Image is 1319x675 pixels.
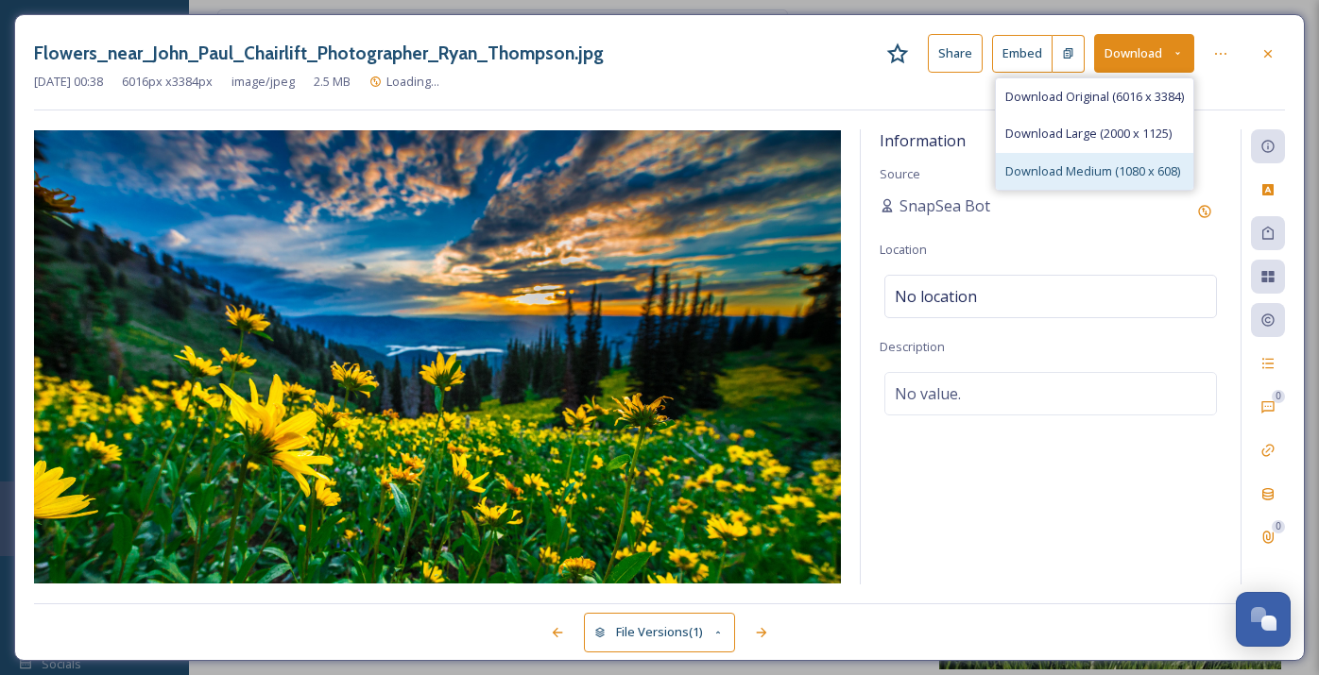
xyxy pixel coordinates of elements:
[231,73,295,91] span: image/jpeg
[34,130,841,583] img: Flowers_near_John_Paul_Chairlift_Photographer_Ryan_Thompson.jpg
[1005,88,1184,106] span: Download Original (6016 x 3384)
[895,382,961,405] span: No value.
[584,613,735,651] button: File Versions(1)
[1094,34,1194,73] button: Download
[1005,125,1172,143] span: Download Large (2000 x 1125)
[1236,592,1291,647] button: Open Chat
[880,241,927,258] span: Location
[880,338,945,355] span: Description
[1272,390,1285,403] div: 0
[895,285,977,308] span: No location
[1005,162,1180,180] span: Download Medium (1080 x 608)
[880,130,966,151] span: Information
[314,73,351,91] span: 2.5 MB
[880,165,920,182] span: Source
[386,73,439,90] span: Loading...
[899,194,990,217] span: SnapSea Bot
[34,40,604,67] h3: Flowers_near_John_Paul_Chairlift_Photographer_Ryan_Thompson.jpg
[1272,520,1285,533] div: 0
[34,73,103,91] span: [DATE] 00:38
[928,34,983,73] button: Share
[992,35,1053,73] button: Embed
[122,73,213,91] span: 6016 px x 3384 px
